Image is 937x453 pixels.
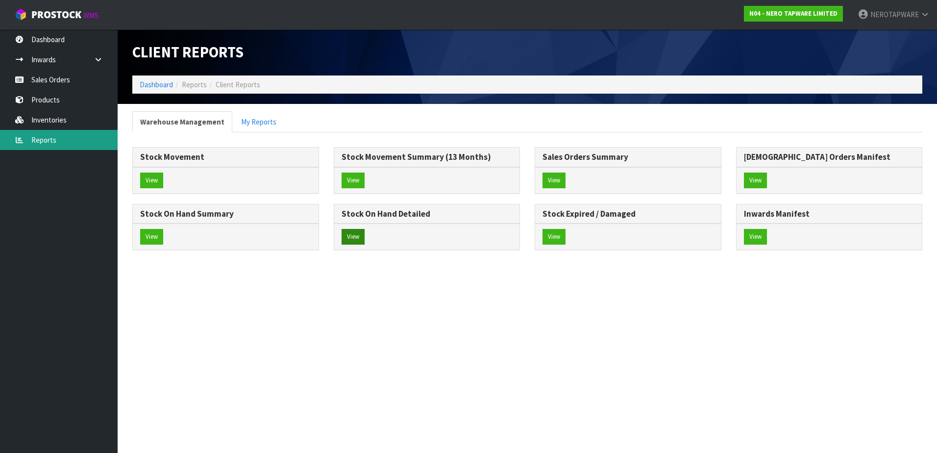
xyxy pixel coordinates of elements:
h3: Sales Orders Summary [542,152,714,162]
button: View [342,229,365,245]
h3: Stock Movement Summary (13 Months) [342,152,513,162]
strong: N04 - NERO TAPWARE LIMITED [749,9,838,18]
a: My Reports [233,111,284,132]
small: WMS [83,11,99,20]
button: View [140,173,163,188]
button: View [542,173,566,188]
button: View [140,229,163,245]
span: Reports [182,80,207,89]
a: Dashboard [140,80,173,89]
button: View [744,229,767,245]
span: NEROTAPWARE [870,10,919,19]
span: Client Reports [216,80,260,89]
button: View [542,229,566,245]
button: View [744,173,767,188]
span: ProStock [31,8,81,21]
h3: Stock Expired / Damaged [542,209,714,219]
h3: Stock On Hand Summary [140,209,311,219]
h3: [DEMOGRAPHIC_DATA] Orders Manifest [744,152,915,162]
img: cube-alt.png [15,8,27,21]
button: View [342,173,365,188]
h3: Stock On Hand Detailed [342,209,513,219]
h3: Inwards Manifest [744,209,915,219]
h3: Stock Movement [140,152,311,162]
a: Warehouse Management [132,111,232,132]
span: Client Reports [132,43,244,61]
